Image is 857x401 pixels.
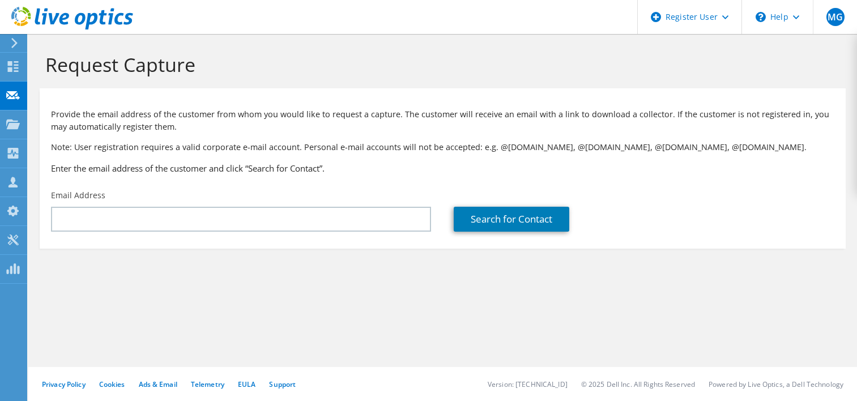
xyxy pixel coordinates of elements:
[42,379,86,389] a: Privacy Policy
[191,379,224,389] a: Telemetry
[238,379,255,389] a: EULA
[826,8,845,26] span: MG
[99,379,125,389] a: Cookies
[709,379,843,389] li: Powered by Live Optics, a Dell Technology
[269,379,296,389] a: Support
[51,141,834,153] p: Note: User registration requires a valid corporate e-mail account. Personal e-mail accounts will ...
[45,53,834,76] h1: Request Capture
[51,190,105,201] label: Email Address
[51,162,834,174] h3: Enter the email address of the customer and click “Search for Contact”.
[454,207,569,232] a: Search for Contact
[139,379,177,389] a: Ads & Email
[488,379,568,389] li: Version: [TECHNICAL_ID]
[51,108,834,133] p: Provide the email address of the customer from whom you would like to request a capture. The cust...
[581,379,695,389] li: © 2025 Dell Inc. All Rights Reserved
[756,12,766,22] svg: \n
